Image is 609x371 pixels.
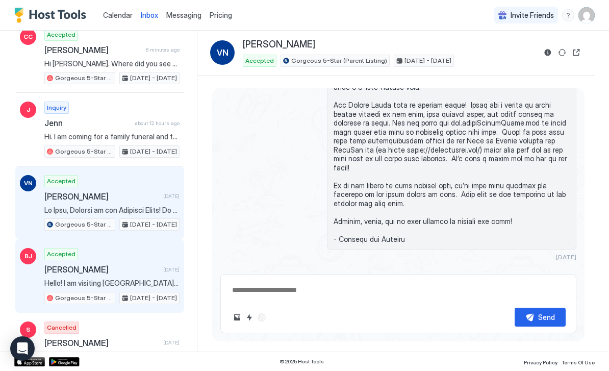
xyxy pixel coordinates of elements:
[55,293,113,303] span: Gorgeous 5-Star (Parent Listing)
[26,325,30,334] span: S
[243,39,315,51] span: [PERSON_NAME]
[163,193,180,200] span: [DATE]
[166,10,201,20] a: Messaging
[47,177,75,186] span: Accepted
[562,359,595,365] span: Terms Of Use
[556,253,576,261] span: [DATE]
[163,339,180,346] span: [DATE]
[24,179,33,188] span: VN
[578,7,595,23] div: User profile
[404,56,451,65] span: [DATE] - [DATE]
[47,323,77,332] span: Cancelled
[562,356,595,367] a: Terms Of Use
[217,46,229,59] span: VN
[55,147,113,156] span: Gorgeous 5-Star (Parent Listing)
[166,11,201,19] span: Messaging
[141,11,158,19] span: Inbox
[524,359,557,365] span: Privacy Policy
[49,357,80,366] a: Google Play Store
[55,220,113,229] span: Gorgeous 5-Star (Parent Listing)
[44,206,180,215] span: Lo Ipsu, Dolorsi am con Adipisci Elits! Do eiu tempori utla etd magnaali eni adminimv qui nost ex...
[130,147,177,156] span: [DATE] - [DATE]
[524,356,557,367] a: Privacy Policy
[243,311,256,324] button: Quick reply
[141,10,158,20] a: Inbox
[334,20,570,244] span: Lo Ipsu, Dolorsi am con Adipisci Elits! Do eiu tempori utla etd magnaali eni adminimv qui nost ex...
[23,32,33,41] span: CC
[280,358,324,365] span: © 2025 Host Tools
[570,46,582,59] button: Open reservation
[44,132,180,141] span: Hi. I am coming for a family funeral and trying to get close to [STREET_ADDRESS]. Can you please ...
[542,46,554,59] button: Reservation information
[231,311,243,324] button: Upload image
[515,308,566,327] button: Send
[44,45,142,55] span: [PERSON_NAME]
[130,220,177,229] span: [DATE] - [DATE]
[55,73,113,83] span: Gorgeous 5-Star (Parent Listing)
[556,46,568,59] button: Sync reservation
[291,56,387,65] span: Gorgeous 5-Star (Parent Listing)
[44,191,159,202] span: [PERSON_NAME]
[10,336,35,361] div: Open Intercom Messenger
[44,338,159,348] span: [PERSON_NAME]
[146,46,180,53] span: 8 minutes ago
[130,293,177,303] span: [DATE] - [DATE]
[130,73,177,83] span: [DATE] - [DATE]
[210,11,232,20] span: Pricing
[103,10,133,20] a: Calendar
[538,312,555,323] div: Send
[44,118,131,128] span: Jenn
[44,279,180,288] span: Hello! I am visiting [GEOGRAPHIC_DATA] in early November with 3 friends ([DEMOGRAPHIC_DATA]) for ...
[47,30,75,39] span: Accepted
[47,250,75,259] span: Accepted
[163,266,180,273] span: [DATE]
[135,120,180,127] span: about 12 hours ago
[44,59,180,68] span: Hi [PERSON_NAME]. Where did you see checkout time at 11am?
[24,252,32,261] span: BJ
[511,11,554,20] span: Invite Friends
[27,105,30,114] span: J
[47,103,66,112] span: Inquiry
[14,8,91,23] a: Host Tools Logo
[14,357,45,366] a: App Store
[44,264,159,275] span: [PERSON_NAME]
[245,56,274,65] span: Accepted
[562,9,574,21] div: menu
[103,11,133,19] span: Calendar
